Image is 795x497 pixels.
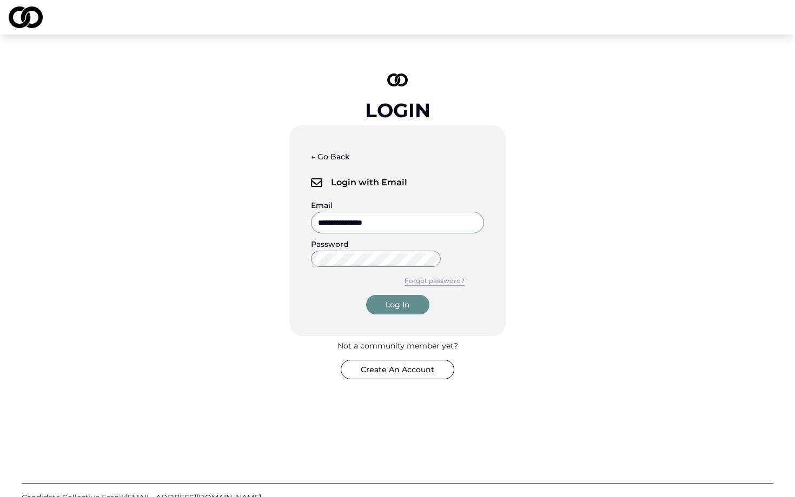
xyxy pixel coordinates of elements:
div: Login with Email [311,171,484,194]
label: Email [311,200,333,210]
img: logo [9,6,43,28]
button: Log In [366,295,429,314]
div: Not a community member yet? [337,340,458,351]
img: logo [387,73,408,86]
button: Create An Account [341,360,454,379]
img: logo [311,178,322,187]
div: Log In [386,299,410,310]
button: Forgot password? [385,271,484,291]
div: Login [365,99,430,121]
button: ← Go Back [311,147,350,166]
label: Password [311,239,349,249]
